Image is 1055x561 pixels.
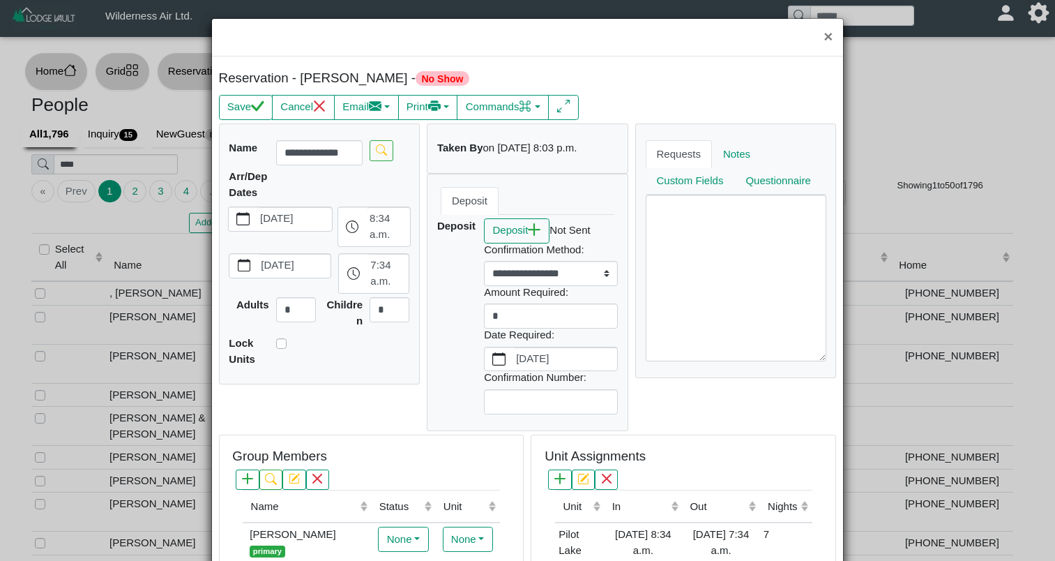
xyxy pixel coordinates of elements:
[646,140,712,168] a: Requests
[242,473,253,484] svg: plus
[485,347,513,371] button: calendar
[607,527,678,558] div: [DATE] 8:34 a.m.
[734,167,821,195] a: Questionnaire
[557,100,570,113] svg: arrows angle expand
[259,470,282,490] button: search
[334,95,399,120] button: Emailenvelope fill
[257,207,331,231] label: [DATE]
[646,167,735,195] a: Custom Fields
[519,100,532,113] svg: command
[313,100,326,113] svg: x
[813,19,843,56] button: Close
[347,267,360,280] svg: clock
[513,347,617,371] label: [DATE]
[601,473,612,484] svg: x
[370,140,393,160] button: search
[379,499,421,515] div: Status
[265,473,276,484] svg: search
[443,499,485,515] div: Unit
[548,95,578,120] button: arrows angle expand
[398,95,458,120] button: Printprinter fill
[572,470,595,490] button: pencil square
[443,527,493,552] button: None
[577,473,589,484] svg: pencil square
[346,220,359,234] svg: clock
[441,187,499,215] a: Deposit
[259,254,331,278] label: [DATE]
[289,473,300,484] svg: pencil square
[250,546,284,558] span: primary
[549,224,590,236] i: Not Sent
[483,142,577,154] i: on [DATE] 8:03 p.m.
[545,449,646,465] h5: Unit Assignments
[246,527,367,558] div: [PERSON_NAME]
[229,337,255,365] b: Lock Units
[492,352,506,366] svg: calendar
[690,499,745,515] div: Out
[484,244,618,256] h6: Confirmation Method:
[595,470,618,490] button: x
[428,100,441,113] svg: printer fill
[437,142,483,154] b: Taken By
[236,299,269,311] b: Adults
[229,170,267,198] b: Arr/Dep Dates
[306,470,329,490] button: x
[282,470,305,490] button: pencil square
[712,140,761,168] a: Notes
[484,371,618,384] h6: Confirmation Number:
[457,95,549,120] button: Commandscommand
[229,207,257,231] button: calendar
[548,470,571,490] button: plus
[229,142,257,154] b: Name
[238,259,251,272] svg: calendar
[236,212,250,225] svg: calendar
[768,499,798,515] div: Nights
[251,499,357,515] div: Name
[554,473,566,484] svg: plus
[528,223,541,237] svg: plus
[369,100,382,113] svg: envelope fill
[484,286,618,299] h6: Amount Required:
[229,254,258,278] button: calendar
[338,207,367,246] button: clock
[376,144,387,156] svg: search
[251,100,264,113] svg: check
[437,220,476,232] b: Deposit
[685,527,757,558] div: [DATE] 7:34 a.m.
[368,254,409,293] label: 7:34 a.m.
[232,449,326,465] h5: Group Members
[219,70,524,87] h5: Reservation - [PERSON_NAME] -
[272,95,335,120] button: Cancelx
[484,218,549,244] button: Depositplus
[612,499,667,515] div: In
[219,95,273,120] button: Savecheck
[312,473,323,484] svg: x
[378,527,428,552] button: None
[236,470,259,490] button: plus
[367,207,409,246] label: 8:34 a.m.
[563,499,589,515] div: Unit
[326,299,363,327] b: Children
[484,329,618,341] h6: Date Required:
[339,254,367,293] button: clock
